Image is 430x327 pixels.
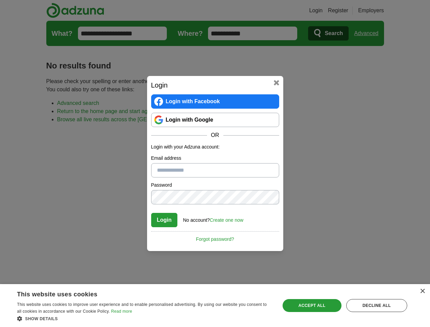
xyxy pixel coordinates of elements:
div: Decline all [346,299,407,312]
a: Forgot password? [151,231,279,243]
label: Email address [151,155,279,162]
a: Login with Facebook [151,94,279,109]
span: This website uses cookies to improve user experience and to enable personalised advertising. By u... [17,302,267,314]
a: Login with Google [151,113,279,127]
div: Accept all [283,299,341,312]
span: Show details [25,316,58,321]
p: Login with your Adzuna account: [151,143,279,151]
a: Read more, opens a new window [111,309,132,314]
button: Login [151,213,178,227]
div: Show details [17,315,272,322]
a: Create one now [210,217,243,223]
span: OR [207,131,223,139]
div: This website uses cookies [17,288,255,298]
label: Password [151,182,279,189]
div: Close [420,289,425,294]
h2: Login [151,80,279,90]
div: No account? [183,213,243,224]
